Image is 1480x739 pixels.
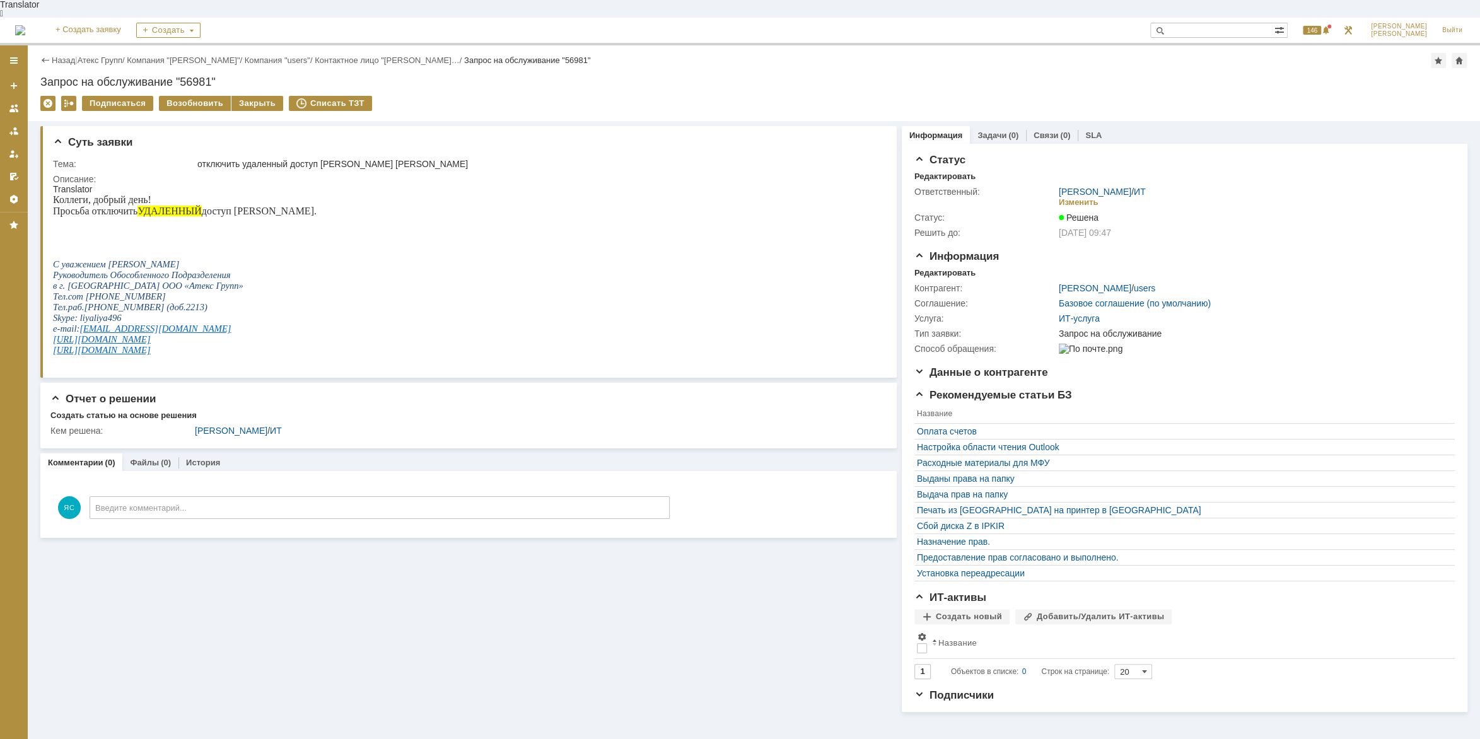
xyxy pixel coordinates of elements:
a: Информация [909,131,962,140]
a: Выданы права на папку [917,474,1446,484]
a: ИТ [270,426,282,436]
div: (0) [1008,131,1018,140]
a: Предоставление прав согласовано и выполнено. [917,552,1446,562]
div: / [315,55,464,65]
span: Настройки [917,632,927,642]
a: [PERSON_NAME][PERSON_NAME] [1363,18,1435,43]
a: Перейти в интерфейс администратора [1341,23,1356,38]
a: Сбой диска Z в IPKIR [917,521,1446,531]
a: История [186,458,220,467]
div: Описание: [53,174,878,184]
span: Статус [914,154,965,166]
span: Объектов в списке: [951,667,1018,676]
a: Назначение прав. [917,537,1446,547]
div: Сделать домашней страницей [1452,53,1467,68]
i: Строк на странице: [951,664,1109,679]
a: Заявки на командах [4,98,24,119]
a: Выйти [1435,18,1470,43]
a: ИТ-услуга [1059,313,1100,323]
span: Суть заявки [53,136,132,148]
div: отключить удаленный доступ [PERSON_NAME] [PERSON_NAME] [197,159,876,169]
div: Удалить [40,96,55,111]
div: 0 [1022,664,1027,679]
a: [PERSON_NAME] [1059,187,1131,197]
a: Комментарии [48,458,103,467]
img: По почте.png [1059,344,1122,354]
span: [DATE] 09:47 [1059,228,1111,238]
a: [EMAIL_ADDRESS][DOMAIN_NAME] [26,139,178,149]
a: Атекс Групп [78,55,122,65]
span: Отчет о решении [50,393,156,405]
div: / [245,55,315,65]
div: Статус: [914,212,1056,223]
a: Настройка области чтения Outlook [917,442,1446,452]
div: | [75,55,77,64]
div: Запрос на обслуживание "56981" [40,76,1467,88]
span: [PERSON_NAME] [1371,30,1427,38]
a: Выдача прав на папку [917,489,1446,499]
span: ЯС [58,496,81,519]
div: Решить до: [914,228,1056,238]
a: [PERSON_NAME] [195,426,267,436]
a: Создать заявку [4,76,24,96]
a: Мои заявки [4,144,24,164]
div: Кем решена: [50,426,192,436]
a: Мои согласования [4,166,24,187]
a: Оплата счетов [917,426,1446,436]
a: Печать из [GEOGRAPHIC_DATA] на принтер в [GEOGRAPHIC_DATA] [917,505,1446,515]
div: Тип заявки: [914,329,1056,339]
span: Расширенный поиск [1274,23,1287,35]
div: Запрос на обслуживание "56981" [464,55,591,65]
div: Услуга: [914,313,1056,323]
div: Запрос на обслуживание [1059,329,1447,339]
a: Файлы [130,458,159,467]
span: Информация [914,250,999,262]
a: Компания "users" [245,55,310,65]
a: + Создать заявку [48,18,129,43]
div: Открыть панель уведомлений [1295,18,1333,43]
a: Базовое соглашение (по умолчанию) [1059,298,1211,308]
div: / [78,55,127,65]
div: Тема: [53,159,195,169]
a: Настройки [4,189,24,209]
span: [PERSON_NAME] [1371,23,1427,30]
a: Перейти на домашнюю страницу [15,25,25,35]
div: Изменить [1059,197,1098,207]
div: Название [938,638,977,648]
a: Контактное лицо "[PERSON_NAME]… [315,55,460,65]
div: / [1059,283,1155,293]
th: Название [929,629,1448,659]
span: УДАЛЕННЫЙ [84,21,148,32]
div: Соглашение: [914,298,1056,308]
img: logo [15,25,25,35]
div: Ответственный: [914,187,1056,197]
div: (0) [1060,131,1070,140]
div: / [127,55,245,65]
a: Заявки в моей ответственности [4,121,24,141]
div: Редактировать [914,172,976,182]
a: Связи [1034,131,1058,140]
div: Создать [136,23,201,38]
span: Данные о контрагенте [914,366,1048,378]
div: / [195,426,876,436]
div: Способ обращения: [914,344,1056,354]
div: / [1059,187,1146,197]
a: Установка переадресации [917,568,1446,578]
a: Задачи [977,131,1006,140]
div: Редактировать [914,268,976,278]
th: Название [914,407,1448,424]
a: Расходные материалы для МФУ [917,458,1446,468]
div: Контрагент: [914,283,1056,293]
a: Компания "[PERSON_NAME]" [127,55,240,65]
a: [PERSON_NAME] [1059,283,1131,293]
